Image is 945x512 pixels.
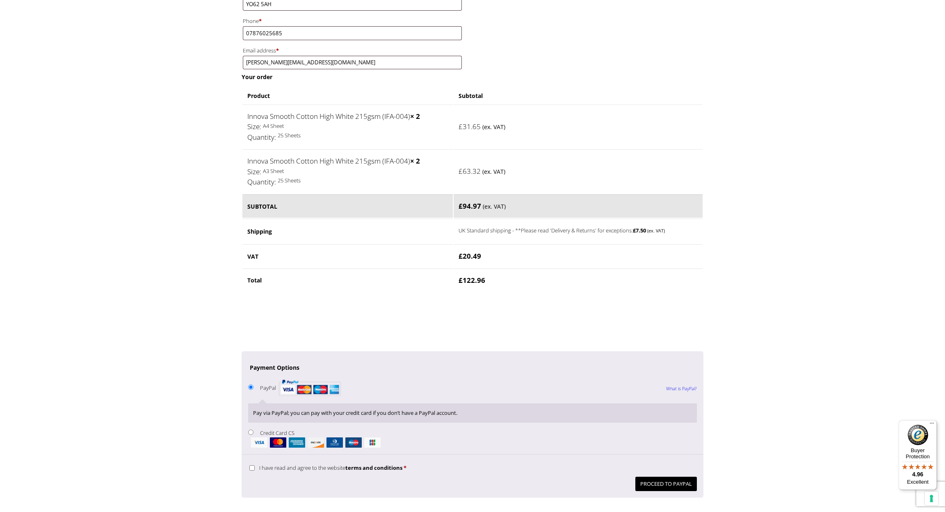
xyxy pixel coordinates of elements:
[242,88,453,104] th: Product
[459,122,481,131] bdi: 31.65
[242,73,703,81] h3: Your order
[242,244,453,268] th: VAT
[247,121,448,131] p: A4 Sheet
[242,302,366,334] iframe: reCAPTCHA
[345,437,362,448] img: maestro
[459,201,481,211] bdi: 94.97
[483,203,506,210] small: (ex. VAT)
[326,437,343,448] img: dinersclub
[635,477,697,491] button: Proceed to PayPal
[253,408,692,418] p: Pay via PayPal; you can pay with your credit card if you don’t have a PayPal account.
[899,479,937,485] p: Excellent
[459,122,463,131] span: £
[248,429,697,448] label: Credit Card CS
[242,194,453,218] th: Subtotal
[459,225,674,235] label: UK Standard shipping - **Please read 'Delivery & Returns' for exceptions:
[260,384,340,391] label: PayPal
[459,251,463,261] span: £
[247,166,261,177] dt: Size:
[459,166,481,176] bdi: 63.32
[482,168,505,175] small: (ex. VAT)
[345,464,402,471] a: terms and conditions
[927,420,937,430] button: Menu
[242,105,453,149] td: Innova Smooth Cotton High White 215gsm (IFA-004)
[404,464,406,471] abbr: required
[924,492,938,505] button: Your consent preferences for tracking technologies
[243,16,462,26] label: Phone
[247,121,261,132] dt: Size:
[459,201,463,211] span: £
[459,275,485,285] bdi: 122.96
[647,228,665,234] small: (ex. VAT)
[247,131,448,140] p: 25 Sheets
[242,149,453,193] td: Innova Smooth Cotton High White 215gsm (IFA-004)
[308,437,324,448] img: discover
[249,465,255,471] input: I have read and agree to the websiteterms and conditions *
[279,377,341,398] img: PayPal acceptance mark
[459,166,463,176] span: £
[633,227,646,234] bdi: 7.50
[482,123,505,131] small: (ex. VAT)
[247,176,448,185] p: 25 Sheets
[912,471,923,478] span: 4.96
[270,437,286,448] img: mastercard
[247,132,276,143] dt: Quantity:
[410,156,420,166] strong: × 2
[247,177,276,187] dt: Quantity:
[459,251,481,261] bdi: 20.49
[242,218,453,243] th: Shipping
[633,227,636,234] span: £
[247,166,448,176] p: A3 Sheet
[666,378,697,399] a: What is PayPal?
[259,464,402,471] span: I have read and agree to the website
[289,437,305,448] img: amex
[251,437,267,448] img: visa
[242,269,453,292] th: Total
[410,112,420,121] strong: × 2
[243,45,462,56] label: Email address
[454,88,703,104] th: Subtotal
[459,275,463,285] span: £
[364,437,381,448] img: jcb
[899,447,937,460] p: Buyer Protection
[899,420,937,490] button: Trusted Shops TrustmarkBuyer Protection4.96Excellent
[908,425,928,445] img: Trusted Shops Trustmark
